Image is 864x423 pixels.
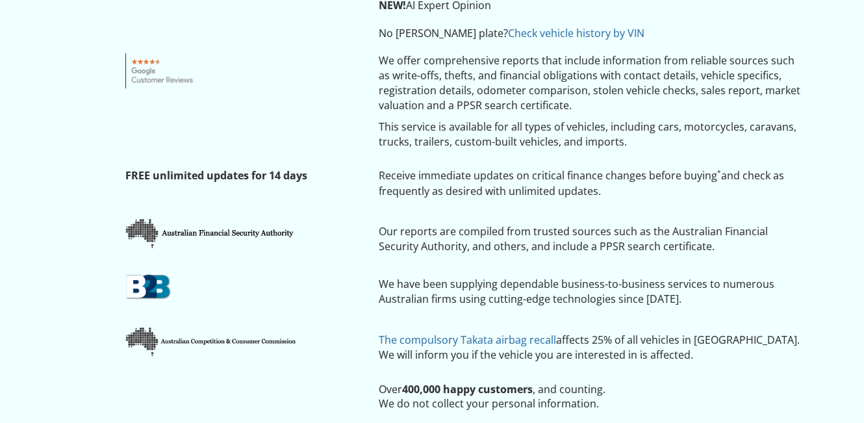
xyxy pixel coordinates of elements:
img: aG738HiNB17ZTbAA== [125,274,171,300]
p: Receive immediate updates on critical finance changes before buying and check as frequently as de... [379,168,803,198]
img: xafsa.png.pagespeed.ic.5KItRCSn_G.webp [125,218,296,249]
p: Our reports are compiled from trusted sources such as the Australian Financial Security Authority... [379,224,803,254]
img: xaccc.png.pagespeed.ic.5mZPvO2k2S.webp [125,326,296,357]
img: Google customer reviews [125,53,200,88]
strong: FREE unlimited updates for 14 days [125,168,307,183]
strong: 400,000 happy customers [402,382,533,396]
p: This service is available for all types of vehicles, including cars, motorcycles, caravans, truck... [379,120,803,149]
a: Check vehicle history by VIN [508,26,644,40]
p: Over , and counting. We do not collect your personal information. [379,382,803,412]
p: We offer comprehensive reports that include information from reliable sources such as write-offs,... [379,53,803,112]
p: No [PERSON_NAME] plate? [379,26,739,41]
p: We have been supplying dependable business-to-business services to numerous Australian firms usin... [379,277,803,307]
p: affects 25% of all vehicles in [GEOGRAPHIC_DATA]. We will inform you if the vehicle you are inter... [379,333,803,363]
a: The compulsory Takata airbag recall [379,333,556,347]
